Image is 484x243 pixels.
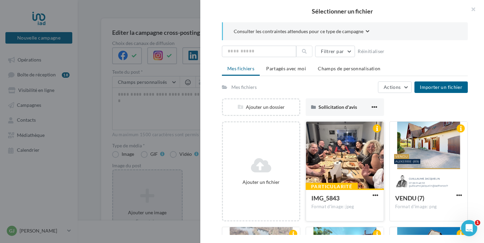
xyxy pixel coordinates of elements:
[19,11,33,16] div: v 4.0.25
[78,39,83,45] img: tab_keywords_by_traffic_grey.svg
[319,104,357,110] span: Sollicitation d'avis
[306,183,358,190] div: Particularité
[227,66,254,71] span: Mes fichiers
[395,204,462,210] div: Format d'image: png
[414,81,468,93] button: Importer un fichier
[234,28,363,35] span: Consulter les contraintes attendues pour ce type de campagne
[461,220,477,236] iframe: Intercom live chat
[211,8,473,14] h2: Sélectionner un fichier
[223,104,299,111] div: Ajouter un dossier
[28,39,33,45] img: tab_domain_overview_orange.svg
[18,18,76,23] div: Domaine: [DOMAIN_NAME]
[384,84,401,90] span: Actions
[266,66,306,71] span: Partagés avec moi
[35,40,52,44] div: Domaine
[475,220,480,225] span: 1
[226,179,297,186] div: Ajouter un fichier
[231,84,257,91] div: Mes fichiers
[318,66,380,71] span: Champs de personnalisation
[311,204,378,210] div: Format d'image: jpeg
[234,28,370,36] button: Consulter les contraintes attendues pour ce type de campagne
[378,81,412,93] button: Actions
[420,84,462,90] span: Importer un fichier
[85,40,102,44] div: Mots-clés
[355,47,387,55] button: Réinitialiser
[311,194,339,202] span: IMG_5843
[315,46,355,57] button: Filtrer par
[395,194,424,202] span: VENDU (7)
[11,11,16,16] img: logo_orange.svg
[11,18,16,23] img: website_grey.svg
